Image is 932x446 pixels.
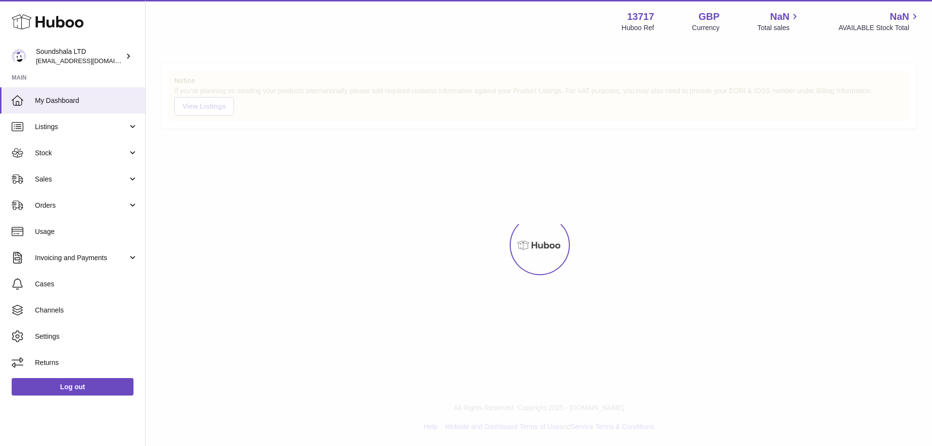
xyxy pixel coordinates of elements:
[692,23,720,33] div: Currency
[35,227,138,236] span: Usage
[12,378,133,396] a: Log out
[35,280,138,289] span: Cases
[838,23,920,33] span: AVAILABLE Stock Total
[12,49,26,64] img: sales@sound-shala.com
[627,10,654,23] strong: 13717
[35,149,128,158] span: Stock
[699,10,719,23] strong: GBP
[35,306,138,315] span: Channels
[770,10,789,23] span: NaN
[36,47,123,66] div: Soundshala LTD
[757,10,800,33] a: NaN Total sales
[35,201,128,210] span: Orders
[35,253,128,263] span: Invoicing and Payments
[35,175,128,184] span: Sales
[36,57,143,65] span: [EMAIL_ADDRESS][DOMAIN_NAME]
[35,96,138,105] span: My Dashboard
[890,10,909,23] span: NaN
[35,332,138,341] span: Settings
[757,23,800,33] span: Total sales
[622,23,654,33] div: Huboo Ref
[35,122,128,132] span: Listings
[838,10,920,33] a: NaN AVAILABLE Stock Total
[35,358,138,367] span: Returns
